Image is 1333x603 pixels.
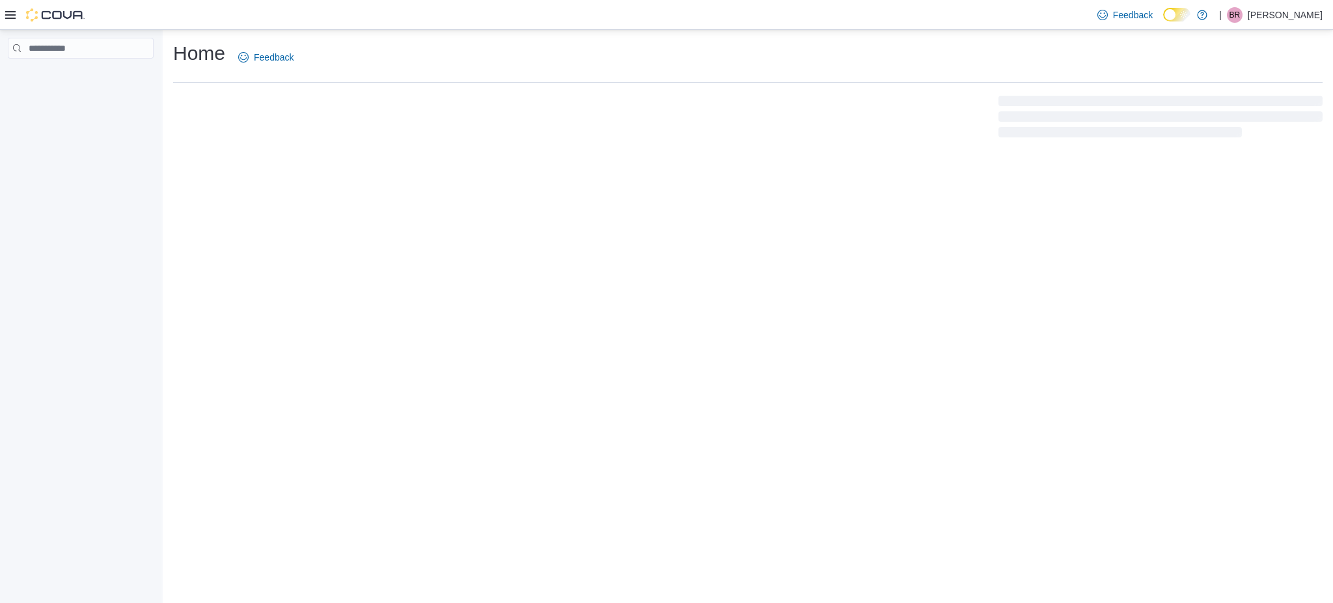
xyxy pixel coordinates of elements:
span: Dark Mode [1163,21,1164,22]
img: Cova [26,8,85,21]
input: Dark Mode [1163,8,1190,21]
p: | [1219,7,1222,23]
span: Loading [998,98,1323,140]
span: Feedback [1113,8,1153,21]
div: Benjamin Ryan [1227,7,1243,23]
span: BR [1230,7,1241,23]
h1: Home [173,40,225,66]
span: Feedback [254,51,294,64]
nav: Complex example [8,61,154,92]
p: [PERSON_NAME] [1248,7,1323,23]
a: Feedback [1092,2,1158,28]
a: Feedback [233,44,299,70]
